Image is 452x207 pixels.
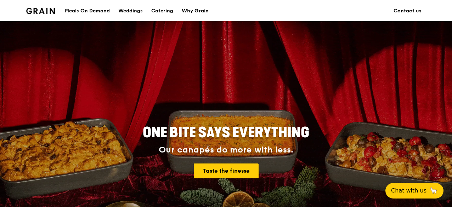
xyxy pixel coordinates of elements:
span: 🦙 [429,186,438,195]
a: Catering [147,0,177,22]
div: Meals On Demand [65,0,110,22]
a: Taste the finesse [194,163,259,178]
a: Weddings [114,0,147,22]
button: Chat with us🦙 [385,183,443,199]
img: Grain [26,8,55,14]
div: Weddings [118,0,143,22]
span: Chat with us [391,186,426,195]
div: Why Grain [182,0,209,22]
div: Our canapés do more with less. [98,145,354,155]
div: Catering [151,0,173,22]
a: Why Grain [177,0,213,22]
span: ONE BITE SAYS EVERYTHING [143,124,309,141]
a: Contact us [389,0,426,22]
